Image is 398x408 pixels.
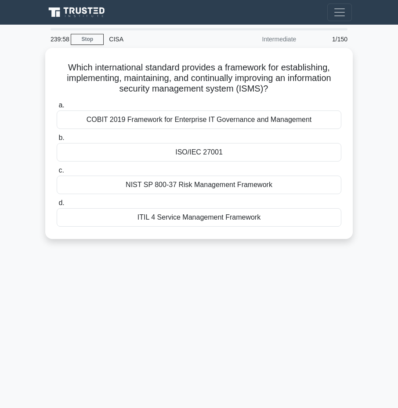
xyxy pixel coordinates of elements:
div: 1/150 [301,30,353,48]
div: 239:58 [45,30,71,48]
div: NIST SP 800-37 Risk Management Framework [57,176,341,194]
div: ISO/IEC 27001 [57,143,341,162]
span: d. [58,199,64,206]
span: b. [58,134,64,141]
div: Intermediate [224,30,301,48]
span: a. [58,101,64,109]
h5: Which international standard provides a framework for establishing, implementing, maintaining, an... [56,62,342,95]
button: Toggle navigation [327,4,352,21]
div: ITIL 4 Service Management Framework [57,208,341,227]
span: c. [58,166,64,174]
div: CISA [104,30,224,48]
a: Stop [71,34,104,45]
div: COBIT 2019 Framework for Enterprise IT Governance and Management [57,110,341,129]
